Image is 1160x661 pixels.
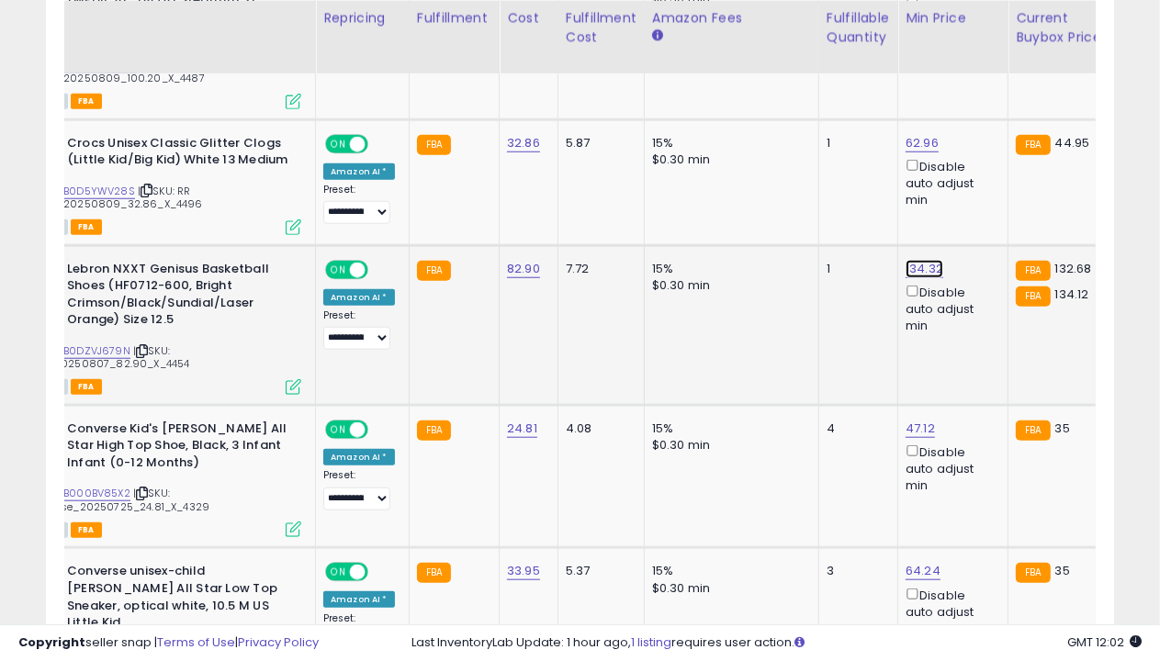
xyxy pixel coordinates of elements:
[323,449,395,465] div: Amazon AI *
[26,420,301,536] div: ASIN:
[906,8,1000,28] div: Min Price
[1016,8,1110,47] div: Current Buybox Price
[1016,261,1050,281] small: FBA
[652,580,805,597] div: $0.30 min
[71,219,102,235] span: FBA
[906,134,939,152] a: 62.96
[827,261,884,277] div: 1
[1055,420,1070,437] span: 35
[906,420,935,438] a: 47.12
[652,437,805,454] div: $0.30 min
[26,343,189,371] span: | SKU: Nike_20250807_82.90_X_4454
[71,522,102,538] span: FBA
[507,420,537,438] a: 24.81
[417,563,451,583] small: FBA
[67,420,290,476] b: Converse Kid's [PERSON_NAME] All Star High Top Shoe, Black, 3 Infant Infant (0-12 Months)
[507,8,550,28] div: Cost
[652,261,805,277] div: 15%
[652,135,805,151] div: 15%
[366,565,395,580] span: OFF
[1016,286,1050,307] small: FBA
[827,8,890,47] div: Fulfillable Quantity
[507,134,540,152] a: 32.86
[906,442,994,495] div: Disable auto adjust min
[652,563,805,579] div: 15%
[827,420,884,437] div: 4
[1055,260,1092,277] span: 132.68
[26,135,301,233] div: ASIN:
[327,421,350,437] span: ON
[67,135,290,174] b: Crocs Unisex Classic Glitter Clogs (Little Kid/Big Kid) White 13 Medium
[566,135,630,151] div: 5.87
[238,633,319,651] a: Privacy Policy
[366,421,395,437] span: OFF
[566,420,630,437] div: 4.08
[18,634,319,652] div: seller snap | |
[652,151,805,168] div: $0.30 min
[67,261,290,333] b: Lebron NXXT Genisus Basketball Shoes (HF0712-600, Bright Crimson/Black/Sundial/Laser Orange) Size...
[26,184,203,211] span: | SKU: RR Shoes_20250809_32.86_X_4496
[323,591,395,608] div: Amazon AI *
[1016,135,1050,155] small: FBA
[26,486,209,513] span: | SKU: Converse_20250725_24.81_X_4329
[323,469,395,510] div: Preset:
[417,420,451,441] small: FBA
[1067,633,1142,651] span: 2025-09-8 12:02 GMT
[1055,562,1070,579] span: 35
[323,309,395,351] div: Preset:
[507,260,540,278] a: 82.90
[327,262,350,277] span: ON
[417,8,491,28] div: Fulfillment
[906,562,940,580] a: 64.24
[1055,134,1090,151] span: 44.95
[906,260,943,278] a: 134.32
[366,262,395,277] span: OFF
[157,633,235,651] a: Terms of Use
[71,379,102,395] span: FBA
[323,184,395,225] div: Preset:
[323,163,395,180] div: Amazon AI *
[366,136,395,151] span: OFF
[63,486,130,501] a: B000BV85X2
[71,94,102,109] span: FBA
[652,28,663,44] small: Amazon Fees.
[566,8,636,47] div: Fulfillment Cost
[323,289,395,306] div: Amazon AI *
[652,277,805,294] div: $0.30 min
[1016,563,1050,583] small: FBA
[411,634,1142,652] div: Last InventoryLab Update: 1 hour ago, requires user action.
[652,420,805,437] div: 15%
[906,585,994,638] div: Disable auto adjust min
[906,156,994,209] div: Disable auto adjust min
[63,184,135,199] a: B0D5YWV28S
[827,135,884,151] div: 1
[21,8,308,28] div: Title
[417,261,451,281] small: FBA
[507,562,540,580] a: 33.95
[67,563,290,635] b: Converse unisex-child [PERSON_NAME] All Star Low Top Sneaker, optical white, 10.5 M US Little Kid
[652,8,811,28] div: Amazon Fees
[631,633,671,651] a: 1 listing
[18,633,85,651] strong: Copyright
[417,135,451,155] small: FBA
[827,563,884,579] div: 3
[1055,286,1089,303] span: 134.12
[63,343,130,359] a: B0DZVJ679N
[1016,420,1050,441] small: FBA
[906,282,994,335] div: Disable auto adjust min
[327,565,350,580] span: ON
[327,136,350,151] span: ON
[566,261,630,277] div: 7.72
[566,563,630,579] div: 5.37
[323,8,401,28] div: Repricing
